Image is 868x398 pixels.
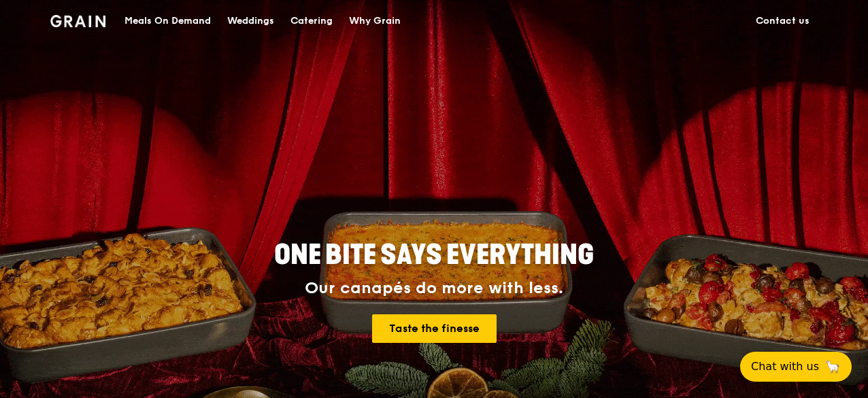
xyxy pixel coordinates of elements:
div: Why Grain [349,1,401,42]
div: Weddings [227,1,274,42]
a: Why Grain [341,1,409,42]
a: Contact us [748,1,818,42]
span: 🦙 [824,359,841,375]
button: Chat with us🦙 [740,352,852,382]
div: Catering [290,1,333,42]
div: Meals On Demand [124,1,211,42]
a: Weddings [219,1,282,42]
a: Taste the finesse [372,314,497,343]
img: Grain [50,15,105,27]
div: Our canapés do more with less. [189,279,679,298]
span: Chat with us [751,359,819,375]
a: Catering [282,1,341,42]
span: ONE BITE SAYS EVERYTHING [274,239,594,271]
